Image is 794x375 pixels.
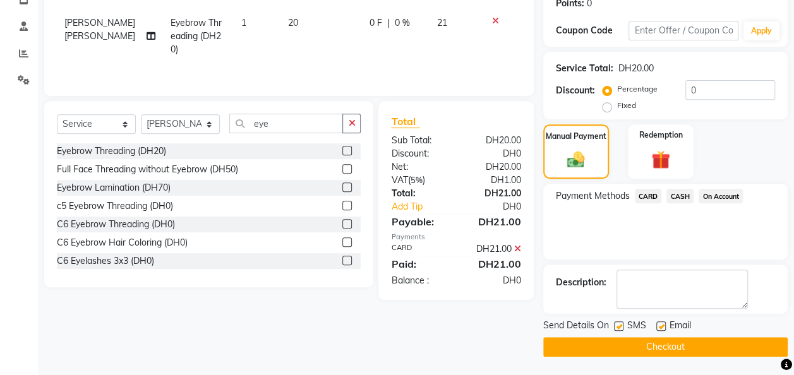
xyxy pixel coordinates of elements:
div: DH21.00 [456,256,531,271]
span: Vat [391,174,407,186]
label: Percentage [617,83,658,95]
span: CASH [666,189,694,203]
div: DH0 [469,200,531,213]
div: DH0 [456,274,531,287]
div: CARD [382,242,456,256]
span: 0 F [369,16,382,30]
div: ( ) [382,174,456,187]
button: Checkout [543,337,788,357]
div: C6 Eyebrow Hair Coloring (DH0) [57,236,188,249]
input: Search or Scan [229,114,343,133]
input: Enter Offer / Coupon Code [629,21,738,40]
div: Eyebrow Threading (DH20) [57,145,166,158]
img: _cash.svg [562,150,590,170]
label: Manual Payment [546,131,606,142]
button: Apply [743,21,779,40]
div: Description: [556,276,606,289]
label: Fixed [617,100,636,111]
div: DH20.00 [618,62,654,75]
div: Coupon Code [556,24,629,37]
div: Balance : [382,274,456,287]
span: Email [670,319,691,335]
div: Eyebrow Lamination (DH70) [57,181,171,194]
span: 21 [437,17,447,28]
div: Discount: [556,84,595,97]
div: C6 Eyebrow Threading (DH0) [57,218,175,231]
span: Total [391,115,420,128]
div: Payments [391,232,520,242]
span: 1 [241,17,246,28]
div: Full Face Threading without Eyebrow (DH50) [57,163,238,176]
div: DH0 [456,147,531,160]
span: CARD [635,189,662,203]
span: [PERSON_NAME] [PERSON_NAME] [64,17,135,42]
div: DH21.00 [456,242,531,256]
div: Service Total: [556,62,613,75]
span: Send Details On [543,319,609,335]
div: DH20.00 [456,160,531,174]
a: Add Tip [382,200,468,213]
div: Paid: [382,256,456,271]
div: c5 Eyebrow Threading (DH0) [57,199,173,213]
div: DH21.00 [456,187,531,200]
div: Total: [382,187,456,200]
span: | [387,16,389,30]
span: 20 [288,17,298,28]
label: Redemption [639,129,683,141]
div: DH21.00 [456,214,531,229]
div: Discount: [382,147,456,160]
span: Payment Methods [556,189,630,203]
span: 5% [410,175,422,185]
span: On Account [699,189,743,203]
div: C6 Eyelashes 3x3 (DH0) [57,254,154,268]
div: DH20.00 [456,134,531,147]
div: Payable: [382,214,456,229]
img: _gift.svg [646,148,676,172]
div: Sub Total: [382,134,456,147]
span: Eyebrow Threading (DH20) [171,17,222,55]
div: DH1.00 [456,174,531,187]
span: 0 % [394,16,409,30]
span: SMS [627,319,646,335]
div: Net: [382,160,456,174]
